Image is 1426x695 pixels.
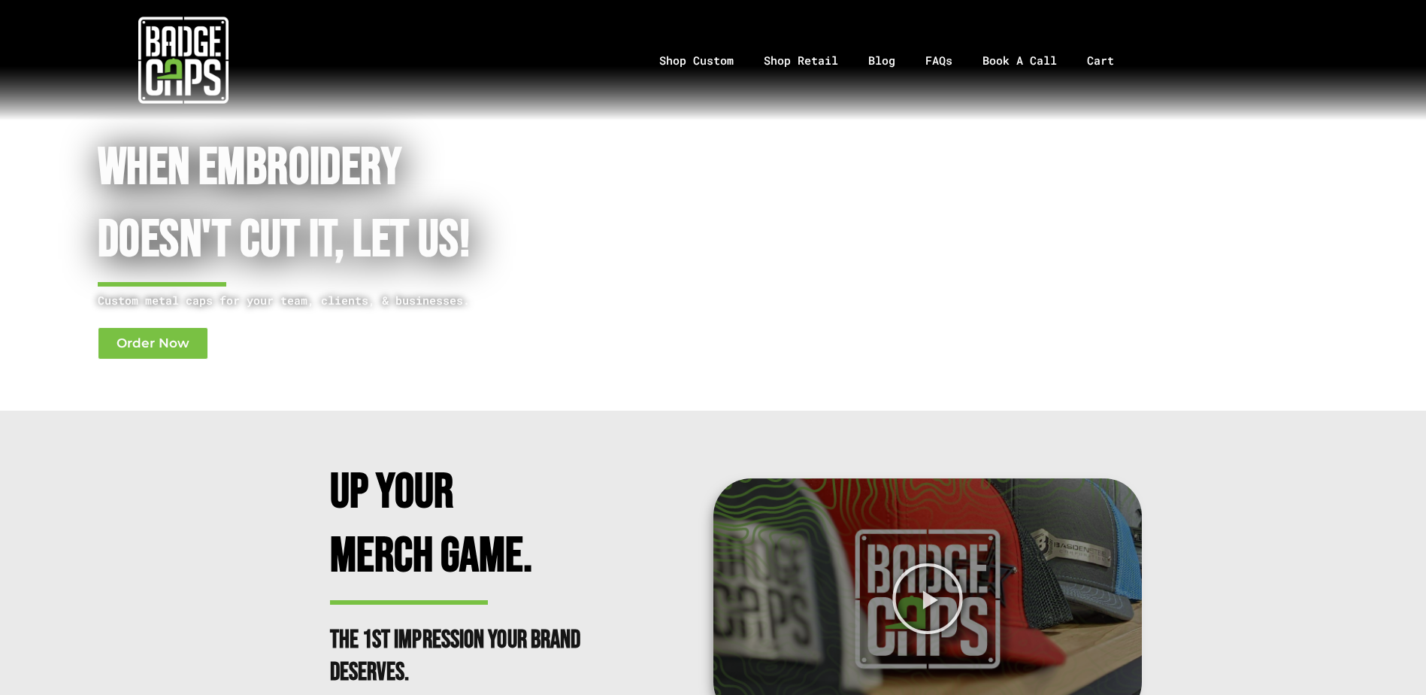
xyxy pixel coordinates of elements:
p: Custom metal caps for your team, clients, & businesses. [98,291,634,310]
nav: Menu [366,21,1426,100]
h1: When Embroidery Doesn't cut it, Let Us! [98,132,634,278]
a: Shop Custom [644,21,749,100]
a: Cart [1072,21,1148,100]
div: Play Video [891,562,964,636]
a: Order Now [98,327,208,360]
a: FAQs [910,21,967,100]
a: Blog [853,21,910,100]
a: Book A Call [967,21,1072,100]
img: badgecaps white logo with green acccent [138,15,229,105]
a: Shop Retail [749,21,853,100]
span: Order Now [117,337,189,350]
h2: The 1st impression your brand deserves. [330,624,593,689]
h2: Up Your Merch Game. [330,461,593,588]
